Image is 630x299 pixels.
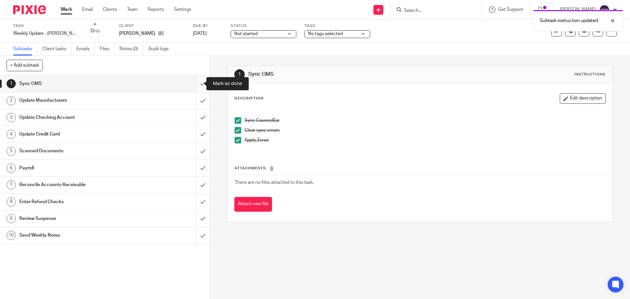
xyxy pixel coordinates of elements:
a: Client tasks [42,43,72,55]
div: 9 [7,214,16,223]
h1: Update Checking Account [19,113,133,122]
label: Due by [193,23,222,29]
a: Email [82,6,93,13]
div: Weekly Update - [PERSON_NAME] [13,30,79,37]
h1: Review Suspense [19,214,133,224]
h1: Sync OMS [248,71,434,78]
p: Subtask instruction updated. [540,17,599,24]
span: There are no files attached to this task. [235,180,314,185]
label: Status [231,23,296,29]
div: 0 [91,27,99,35]
div: 7 [7,180,16,189]
button: Edit description [560,93,606,104]
div: 1 [234,69,245,80]
a: Audit logs [148,43,174,55]
h1: Payroll [19,163,133,173]
img: svg%3E [599,5,610,15]
a: Subtasks [13,43,37,55]
div: 4 [7,130,16,139]
h1: Sync OMS [19,79,133,89]
img: Pixie [13,5,46,14]
div: 1 [7,79,16,88]
a: Notes (0) [119,43,143,55]
div: 5 [7,147,16,156]
h1: Update Manufacturers [19,96,133,105]
span: [DATE] [193,31,207,36]
span: Attachments [235,166,266,170]
label: Client [119,23,185,29]
button: + Add subtask [7,60,43,71]
div: 2 [7,96,16,105]
h1: Reconcile Accounts Receivable [19,180,133,190]
a: Emails [76,43,95,55]
h1: Scanned Documents [19,146,133,156]
p: Apply Zeros [244,137,605,143]
button: Attach new file [234,197,272,212]
h1: Update Credit Card [19,129,133,139]
div: Weekly Update - Harry-Glaspie [13,30,79,37]
h1: Enter Refund Checks [19,197,133,207]
p: Sync CounselEar [244,117,605,124]
span: No tags selected [308,32,343,36]
p: Clear sync errors [244,127,605,134]
a: Clients [103,6,117,13]
div: Instructions [574,72,606,77]
p: [PERSON_NAME] [119,30,155,37]
div: 3 [7,113,16,122]
h1: Send Weekly Notes [19,230,133,240]
div: 10 [7,231,16,240]
p: Description [234,96,263,101]
label: Task [13,23,79,29]
label: Tags [304,23,370,29]
small: /10 [94,30,99,33]
a: Files [100,43,115,55]
a: Work [61,6,72,13]
a: Settings [174,6,191,13]
a: Team [127,6,138,13]
span: Not started [234,32,258,36]
div: 6 [7,163,16,173]
div: 8 [7,197,16,206]
a: Reports [148,6,164,13]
